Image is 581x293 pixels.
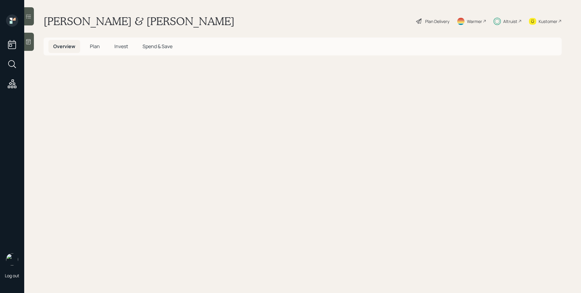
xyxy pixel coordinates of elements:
[425,18,449,25] div: Plan Delivery
[90,43,100,50] span: Plan
[44,15,235,28] h1: [PERSON_NAME] & [PERSON_NAME]
[539,18,557,25] div: Kustomer
[503,18,517,25] div: Altruist
[5,273,19,278] div: Log out
[6,253,18,265] img: james-distasi-headshot.png
[53,43,75,50] span: Overview
[114,43,128,50] span: Invest
[467,18,482,25] div: Warmer
[143,43,172,50] span: Spend & Save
